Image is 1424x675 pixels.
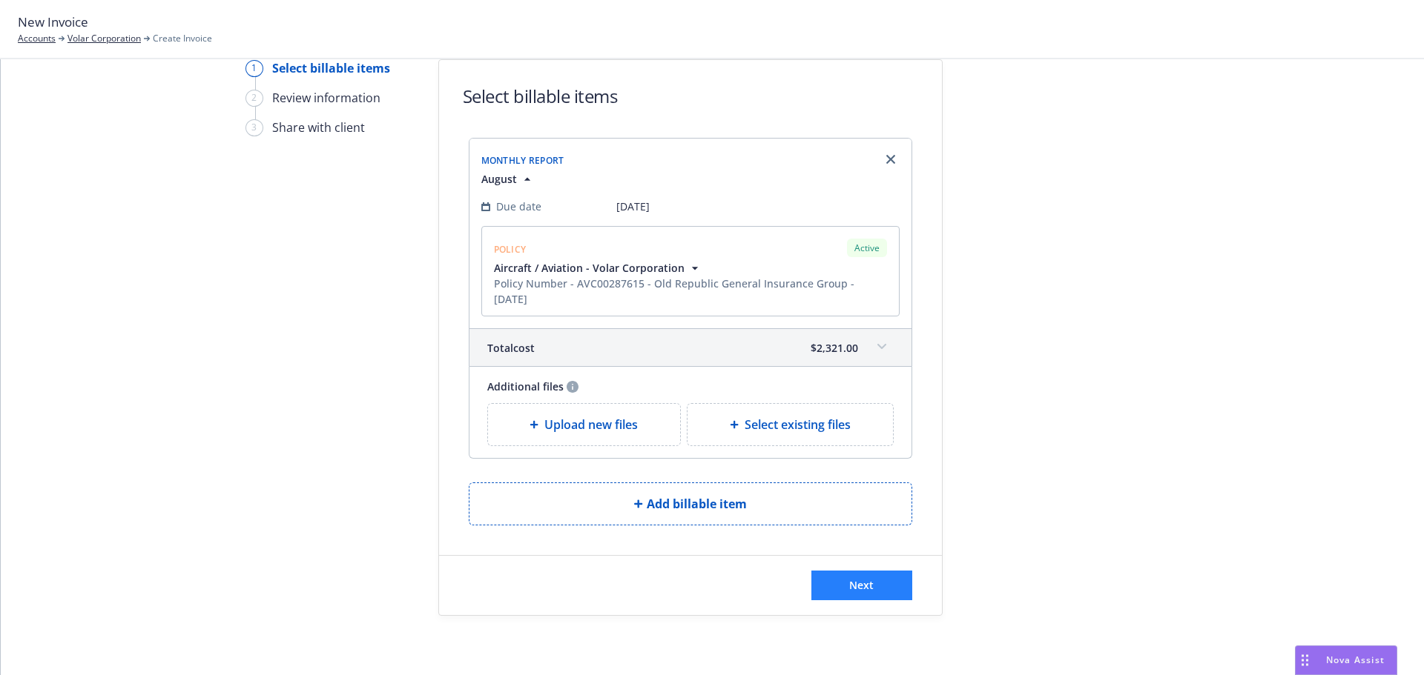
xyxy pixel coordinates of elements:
span: POLICY [494,243,527,256]
span: Create Invoice [153,32,212,45]
button: Aircraft / Aviation - Volar Corporation [494,260,890,276]
div: Share with client [272,119,365,136]
span: $2,321.00 [811,340,858,356]
div: Select billable items [272,59,390,77]
button: August [481,171,535,187]
span: Upload new files [544,416,638,433]
span: Next [849,578,874,592]
span: Total cost [487,340,535,356]
a: Accounts [18,32,56,45]
button: Nova Assist [1295,645,1397,675]
span: August [481,171,517,187]
div: Upload new files [487,403,682,446]
a: Volar Corporation [67,32,141,45]
span: [DATE] [616,199,650,214]
button: Add billable item [469,482,912,525]
div: 2 [245,90,263,107]
div: 3 [245,119,263,136]
div: Policy Number - AVC00287615 - Old Republic General Insurance Group - [DATE] [494,276,890,307]
span: Aircraft / Aviation - Volar Corporation [494,260,685,276]
span: Nova Assist [1326,654,1385,666]
div: Review information [272,89,380,107]
a: Remove browser [882,150,900,168]
div: Drag to move [1296,646,1314,674]
span: Select existing files [745,416,851,433]
h1: Select billable items [463,84,618,108]
span: Due date [496,199,541,214]
span: New Invoice [18,13,88,32]
span: Additional files [487,379,564,394]
div: Select existing files [687,403,894,446]
div: 1 [245,60,263,77]
div: Totalcost$2,321.00 [469,329,912,366]
button: Next [811,571,912,600]
span: Add billable item [647,495,747,513]
div: Active [847,239,887,257]
span: Monthly Report [481,154,564,167]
